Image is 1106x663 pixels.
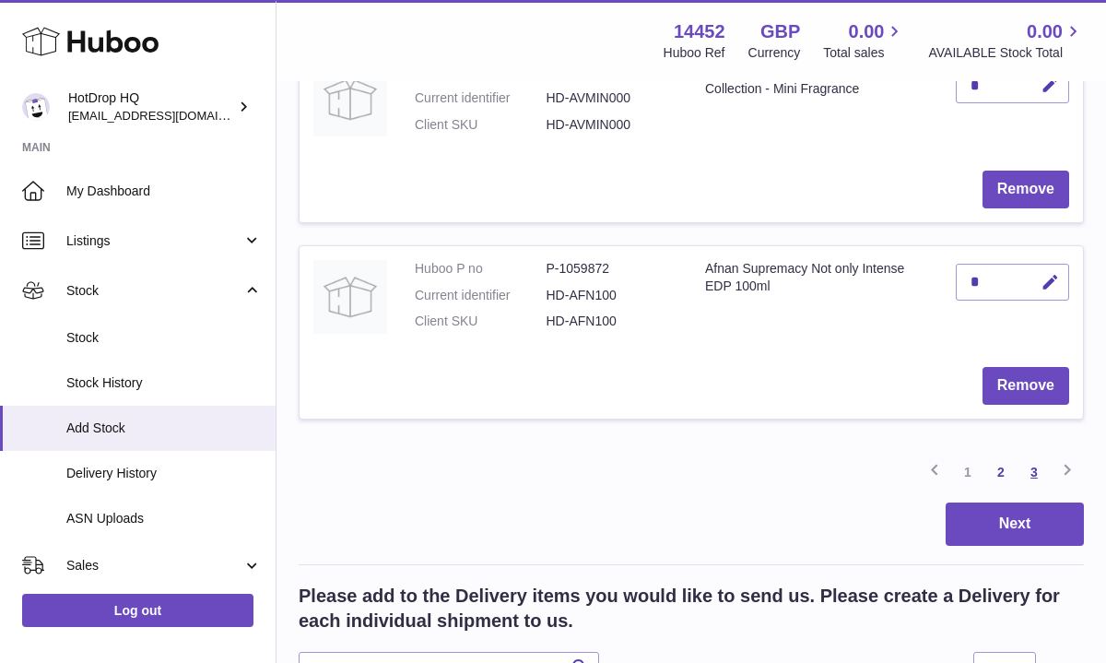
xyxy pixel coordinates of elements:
[547,313,678,330] dd: HD-AFN100
[66,329,262,347] span: Stock
[982,171,1069,208] button: Remove
[66,282,242,300] span: Stock
[66,510,262,527] span: ASN Uploads
[951,456,984,489] a: 1
[984,456,1018,489] a: 2
[313,63,387,136] img: Avento Perfume by Privee Couture Collection - Mini Fragrance
[415,89,547,107] dt: Current identifier
[547,89,678,107] dd: HD-AVMIN000
[674,19,725,44] strong: 14452
[415,287,547,304] dt: Current identifier
[68,89,234,124] div: HotDrop HQ
[982,367,1069,405] button: Remove
[748,44,801,62] div: Currency
[415,260,547,278] dt: Huboo P no
[928,19,1084,62] a: 0.00 AVAILABLE Stock Total
[66,232,242,250] span: Listings
[928,44,1084,62] span: AVAILABLE Stock Total
[68,108,271,123] span: [EMAIL_ADDRESS][DOMAIN_NAME]
[823,44,905,62] span: Total sales
[415,313,547,330] dt: Client SKU
[313,260,387,334] img: Afnan Supremacy Not only Intense EDP 100ml
[66,183,262,200] span: My Dashboard
[823,19,905,62] a: 0.00 Total sales
[1018,456,1051,489] a: 3
[66,420,262,437] span: Add Stock
[849,19,885,44] span: 0.00
[760,19,800,44] strong: GBP
[66,465,262,482] span: Delivery History
[547,287,678,304] dd: HD-AFN100
[66,557,242,574] span: Sales
[1027,19,1063,44] span: 0.00
[691,49,942,157] td: Avento Perfume by Privee Couture Collection - Mini Fragrance
[547,116,678,134] dd: HD-AVMIN000
[22,594,253,627] a: Log out
[299,584,1084,633] h2: Please add to the Delivery items you would like to send us. Please create a Delivery for each ind...
[946,503,1084,546] button: Next
[66,374,262,392] span: Stock History
[691,246,942,354] td: Afnan Supremacy Not only Intense EDP 100ml
[22,93,50,121] img: Abbasrfa22@gmail.com
[547,260,678,278] dd: P-1059872
[664,44,725,62] div: Huboo Ref
[415,116,547,134] dt: Client SKU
